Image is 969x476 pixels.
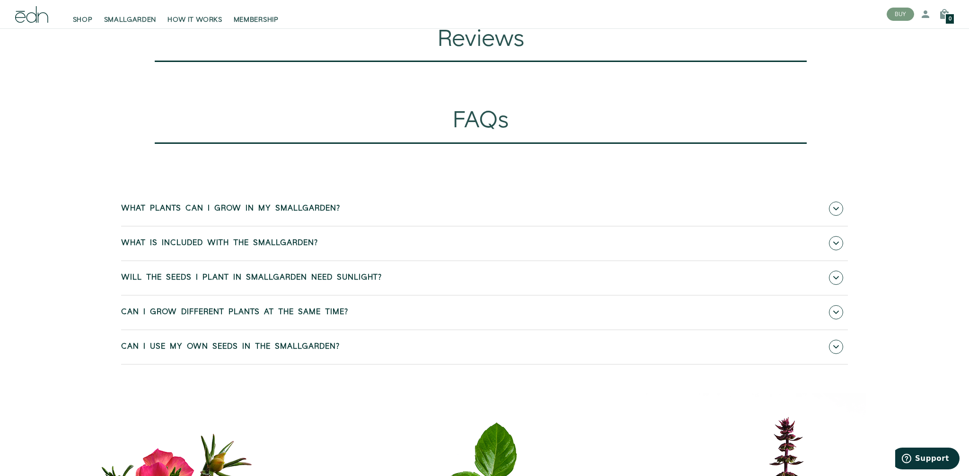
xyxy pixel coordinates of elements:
[98,4,162,25] a: SMALLGARDEN
[121,204,340,213] span: What plants can I grow in my SmallGarden?
[162,4,228,25] a: HOW IT WORKS
[121,343,340,351] span: Can I use my own seeds in the SmallGarden?
[234,15,279,25] span: MEMBERSHIP
[15,26,946,53] div: Reviews
[887,8,914,21] button: BUY
[167,15,222,25] span: HOW IT WORKS
[73,15,93,25] span: SHOP
[121,227,848,260] a: What is included with the SmallGarden?
[121,261,848,295] a: Will the seeds I plant in SmallGarden need sunlight?
[121,308,348,317] span: Can I grow different plants at the same time?
[121,273,382,282] span: Will the seeds I plant in SmallGarden need sunlight?
[228,4,284,25] a: MEMBERSHIP
[121,239,318,247] span: What is included with the SmallGarden?
[121,296,848,329] a: Can I grow different plants at the same time?
[895,448,960,471] iframe: Opens a widget where you can find more information
[67,4,98,25] a: SHOP
[121,192,848,226] a: What plants can I grow in my SmallGarden?
[949,17,951,22] span: 0
[15,107,946,135] div: FAQs
[104,15,157,25] span: SMALLGARDEN
[121,330,848,364] a: Can I use my own seeds in the SmallGarden?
